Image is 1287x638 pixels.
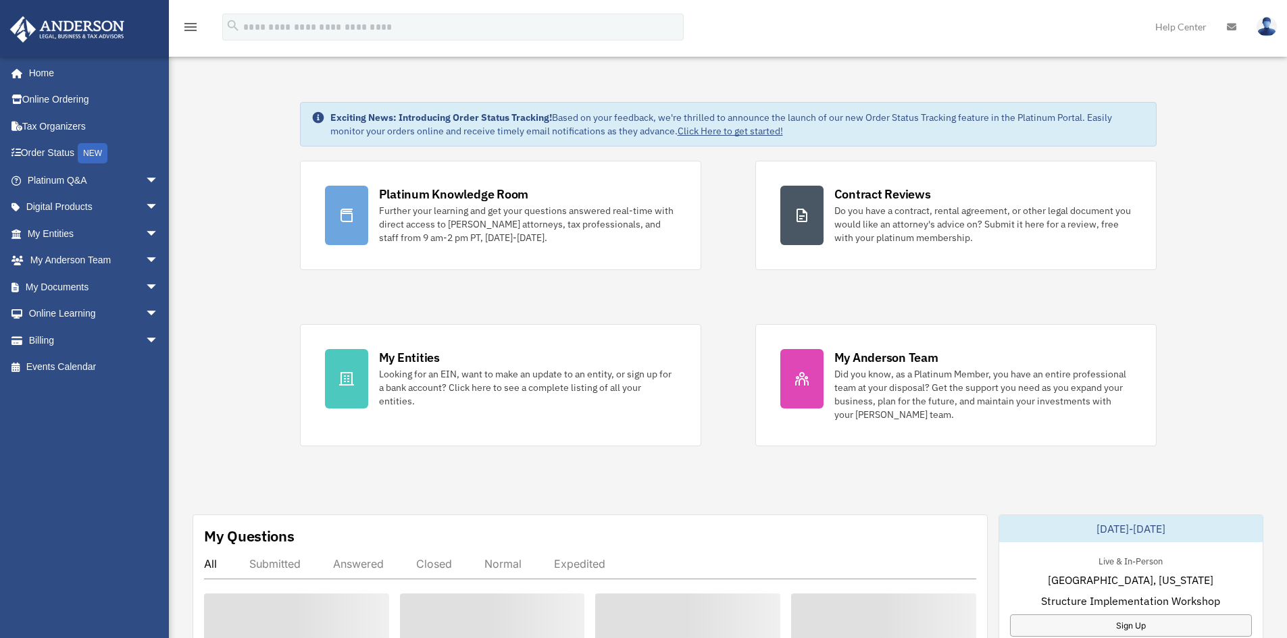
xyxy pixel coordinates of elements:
[204,557,217,570] div: All
[1257,17,1277,36] img: User Pic
[9,327,179,354] a: Billingarrow_drop_down
[999,515,1263,542] div: [DATE]-[DATE]
[330,111,552,124] strong: Exciting News: Introducing Order Status Tracking!
[145,327,172,354] span: arrow_drop_down
[379,204,676,244] div: Further your learning and get your questions answered real-time with direct access to [PERSON_NAM...
[9,247,179,274] a: My Anderson Teamarrow_drop_down
[755,161,1157,270] a: Contract Reviews Do you have a contract, rental agreement, or other legal document you would like...
[182,24,199,35] a: menu
[145,220,172,248] span: arrow_drop_down
[145,300,172,328] span: arrow_drop_down
[9,354,179,381] a: Events Calendar
[379,186,529,203] div: Platinum Knowledge Room
[300,324,701,446] a: My Entities Looking for an EIN, want to make an update to an entity, or sign up for a bank accoun...
[145,247,172,275] span: arrow_drop_down
[300,161,701,270] a: Platinum Knowledge Room Further your learning and get your questions answered real-time with dire...
[9,167,179,194] a: Platinum Q&Aarrow_drop_down
[9,113,179,140] a: Tax Organizers
[678,125,783,137] a: Click Here to get started!
[379,349,440,366] div: My Entities
[204,526,295,546] div: My Questions
[1088,553,1174,567] div: Live & In-Person
[379,367,676,408] div: Looking for an EIN, want to make an update to an entity, or sign up for a bank account? Click her...
[834,186,931,203] div: Contract Reviews
[554,557,605,570] div: Expedited
[834,204,1132,244] div: Do you have a contract, rental agreement, or other legal document you would like an attorney's ad...
[78,143,107,163] div: NEW
[249,557,301,570] div: Submitted
[755,324,1157,446] a: My Anderson Team Did you know, as a Platinum Member, you have an entire professional team at your...
[416,557,452,570] div: Closed
[9,220,179,247] a: My Entitiesarrow_drop_down
[330,111,1145,138] div: Based on your feedback, we're thrilled to announce the launch of our new Order Status Tracking fe...
[226,18,241,33] i: search
[182,19,199,35] i: menu
[484,557,522,570] div: Normal
[834,367,1132,421] div: Did you know, as a Platinum Member, you have an entire professional team at your disposal? Get th...
[834,349,938,366] div: My Anderson Team
[9,86,179,113] a: Online Ordering
[9,59,172,86] a: Home
[1048,572,1213,588] span: [GEOGRAPHIC_DATA], [US_STATE]
[1041,593,1220,609] span: Structure Implementation Workshop
[145,194,172,221] span: arrow_drop_down
[1010,614,1252,637] a: Sign Up
[9,300,179,327] a: Online Learningarrow_drop_down
[9,273,179,300] a: My Documentsarrow_drop_down
[9,140,179,167] a: Order StatusNEW
[333,557,384,570] div: Answered
[6,16,128,43] img: Anderson Advisors Platinum Portal
[9,194,179,221] a: Digital Productsarrow_drop_down
[145,167,172,194] span: arrow_drop_down
[145,273,172,301] span: arrow_drop_down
